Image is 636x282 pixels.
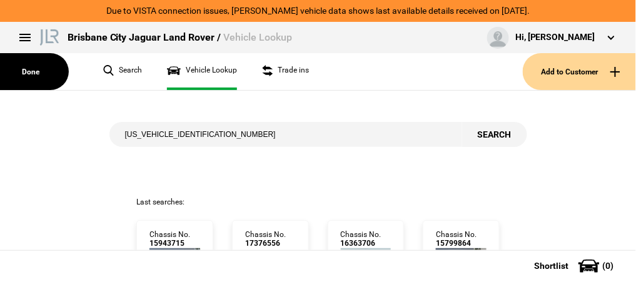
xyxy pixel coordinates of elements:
[262,53,309,90] a: Trade ins
[149,230,190,248] div: Chassis No.
[224,31,293,43] span: Vehicle Lookup
[245,248,296,276] img: 17376556_ext.jpeg
[167,53,237,90] a: Vehicle Lookup
[149,239,190,248] span: 15943715
[341,239,381,248] span: 16363706
[136,198,184,206] span: Last searches:
[149,248,200,276] img: 15943715_ext.jpeg
[436,248,487,276] img: 15799864_ext.jpeg
[436,239,477,248] span: 15799864
[103,53,142,90] a: Search
[603,261,614,270] span: ( 0 )
[341,248,391,276] img: 16363706_ext.jpeg
[68,31,293,44] div: Brisbane City Jaguar Land Rover /
[515,31,595,44] div: Hi, [PERSON_NAME]
[516,250,636,281] button: Shortlist(0)
[462,122,527,147] button: Search
[38,27,61,46] img: landrover.png
[436,230,477,248] div: Chassis No.
[245,230,286,248] div: Chassis No.
[109,122,462,147] input: Enter vehicle chassis number or other identifier.
[245,239,286,248] span: 17376556
[535,261,569,270] span: Shortlist
[341,230,381,248] div: Chassis No.
[523,53,636,90] button: Add to Customer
